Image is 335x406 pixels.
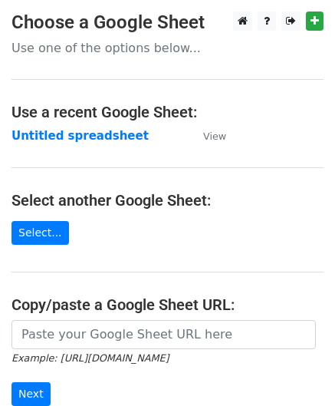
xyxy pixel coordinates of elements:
input: Paste your Google Sheet URL here [11,320,316,349]
h4: Use a recent Google Sheet: [11,103,324,121]
a: Untitled spreadsheet [11,129,149,143]
small: Example: [URL][DOMAIN_NAME] [11,352,169,364]
a: Select... [11,221,69,245]
input: Next [11,382,51,406]
a: View [188,129,226,143]
p: Use one of the options below... [11,40,324,56]
h4: Copy/paste a Google Sheet URL: [11,295,324,314]
h3: Choose a Google Sheet [11,12,324,34]
h4: Select another Google Sheet: [11,191,324,210]
small: View [203,130,226,142]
